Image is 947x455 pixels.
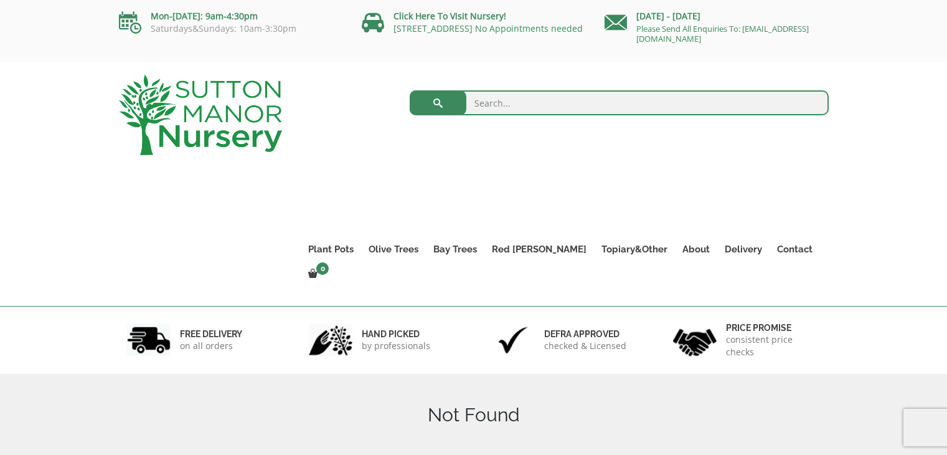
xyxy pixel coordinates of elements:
[726,322,821,333] h6: Price promise
[717,241,770,258] a: Delivery
[362,328,430,340] h6: hand picked
[393,10,506,22] a: Click Here To Visit Nursery!
[180,340,242,352] p: on all orders
[119,9,343,24] p: Mon-[DATE]: 9am-4:30pm
[605,9,829,24] p: [DATE] - [DATE]
[309,324,352,356] img: 2.jpg
[544,340,626,352] p: checked & Licensed
[484,241,594,258] a: Red [PERSON_NAME]
[726,333,821,358] p: consistent price checks
[636,23,809,44] a: Please Send All Enquiries To: [EMAIL_ADDRESS][DOMAIN_NAME]
[393,22,583,34] a: [STREET_ADDRESS] No Appointments needed
[491,324,535,356] img: 3.jpg
[119,75,282,155] img: logo
[362,340,430,352] p: by professionals
[594,241,675,258] a: Topiary&Other
[301,241,361,258] a: Plant Pots
[675,241,717,258] a: About
[127,324,171,356] img: 1.jpg
[361,241,426,258] a: Olive Trees
[301,266,332,283] a: 0
[426,241,484,258] a: Bay Trees
[119,24,343,34] p: Saturdays&Sundays: 10am-3:30pm
[410,90,829,115] input: Search...
[673,321,717,359] img: 4.jpg
[180,328,242,340] h6: FREE DELIVERY
[119,404,829,426] h1: Not Found
[770,241,820,258] a: Contact
[316,262,329,275] span: 0
[544,328,626,340] h6: Defra approved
